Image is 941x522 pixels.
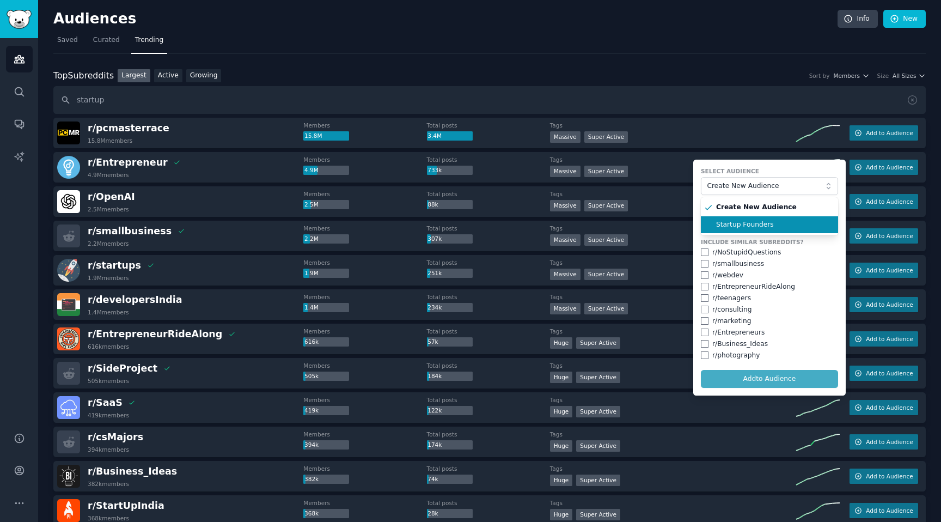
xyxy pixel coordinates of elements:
span: r/ SideProject [88,363,157,374]
dt: Members [303,362,426,369]
img: EntrepreneurRideAlong [57,327,80,350]
div: r/ photography [712,351,760,361]
div: 394k [303,440,349,450]
div: 616k [303,337,349,347]
div: 505k [303,372,349,381]
img: StartUpIndia [57,499,80,522]
div: 382k members [88,480,129,488]
div: Huge [550,440,573,452]
div: Size [877,72,889,80]
div: 1.9M [303,269,349,278]
div: 419k [303,406,349,416]
span: Add to Audience [866,507,913,514]
span: Add to Audience [866,129,913,137]
button: Add to Audience [850,400,918,415]
div: 368k [303,509,349,519]
div: Huge [550,475,573,486]
div: Huge [550,406,573,417]
div: 3.4M [427,131,473,141]
span: r/ SaaS [88,397,123,408]
span: r/ developersIndia [88,294,182,305]
span: Add to Audience [866,404,913,411]
span: r/ StartUpIndia [88,500,164,511]
div: Top Subreddits [53,69,114,83]
div: 57k [427,337,473,347]
dt: Tags [550,190,796,198]
div: 382k [303,475,349,484]
div: 88k [427,200,473,210]
div: Super Active [584,303,628,314]
span: Add to Audience [866,301,913,308]
div: 74k [427,475,473,484]
div: 2.5M members [88,205,129,213]
div: Massive [550,234,581,246]
div: Huge [550,509,573,520]
div: r/ Entrepreneurs [712,328,765,338]
button: All Sizes [893,72,926,80]
div: 4.9M [303,166,349,175]
img: developersIndia [57,293,80,316]
div: 234k [427,303,473,313]
dt: Total posts [427,327,550,335]
a: Growing [186,69,222,83]
dt: Members [303,430,426,438]
div: Super Active [576,440,620,452]
div: 1.9M members [88,274,129,282]
span: Add to Audience [866,266,913,274]
dt: Members [303,293,426,301]
span: Add to Audience [866,369,913,377]
button: Add to Audience [850,194,918,209]
div: 733k [427,166,473,175]
span: Add to Audience [866,438,913,446]
div: Massive [550,269,581,280]
dt: Members [303,465,426,472]
dt: Tags [550,122,796,129]
div: r/ smallbusiness [712,259,764,269]
dt: Tags [550,156,796,163]
span: Saved [57,35,78,45]
div: 15.8M members [88,137,132,144]
div: 307k [427,234,473,244]
div: Super Active [576,509,620,520]
div: r/ EntrepreneurRideAlong [712,282,795,292]
dt: Members [303,396,426,404]
dt: Tags [550,259,796,266]
span: r/ Entrepreneur [88,157,168,168]
span: Startup Founders [716,220,830,230]
dt: Tags [550,499,796,507]
ul: Create New Audience [701,197,838,235]
a: Trending [131,32,167,54]
span: Create New Audience [716,203,830,213]
div: Massive [550,131,581,143]
div: 4.9M members [88,171,129,179]
div: Huge [550,337,573,349]
span: r/ csMajors [88,432,143,442]
a: Saved [53,32,82,54]
button: Add to Audience [850,125,918,141]
div: Super Active [576,475,620,486]
div: r/ webdev [712,271,743,281]
button: Create New Audience [701,177,838,196]
img: Entrepreneur [57,156,80,179]
div: 394k members [88,446,129,453]
div: Massive [550,166,581,177]
dt: Members [303,156,426,163]
span: r/ pcmasterrace [88,123,169,133]
div: 251k [427,269,473,278]
button: Add to Audience [850,297,918,312]
div: 174k [427,440,473,450]
span: r/ smallbusiness [88,226,172,236]
div: 2.2M [303,234,349,244]
dt: Total posts [427,190,550,198]
dt: Tags [550,465,796,472]
div: 1.4M members [88,308,129,316]
button: Add to Audience [850,331,918,347]
dt: Total posts [427,465,550,472]
h2: Audiences [53,10,838,28]
a: Active [154,69,182,83]
div: r/ teenagers [712,294,751,304]
div: Super Active [584,269,628,280]
span: r/ Business_Ideas [88,466,177,477]
img: startups [57,259,80,282]
dt: Members [303,499,426,507]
